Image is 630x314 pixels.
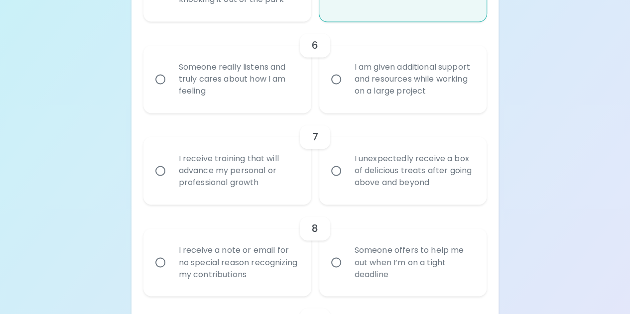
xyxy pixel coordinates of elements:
div: Someone offers to help me out when I’m on a tight deadline [347,232,482,292]
div: choice-group-check [143,21,487,113]
div: I receive a note or email for no special reason recognizing my contributions [171,232,306,292]
h6: 7 [312,129,318,145]
div: I unexpectedly receive a box of delicious treats after going above and beyond [347,141,482,201]
div: choice-group-check [143,113,487,205]
div: choice-group-check [143,205,487,296]
div: I receive training that will advance my personal or professional growth [171,141,306,201]
div: Someone really listens and truly cares about how I am feeling [171,49,306,109]
h6: 8 [312,220,318,236]
div: I am given additional support and resources while working on a large project [347,49,482,109]
h6: 6 [312,37,318,53]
